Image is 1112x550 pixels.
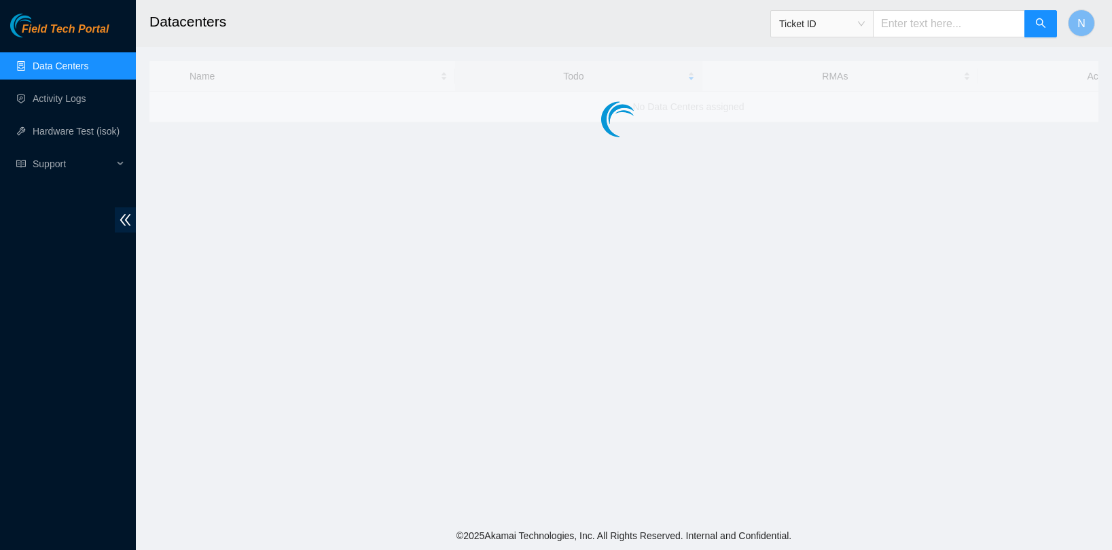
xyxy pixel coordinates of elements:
a: Data Centers [33,61,88,71]
footer: © 2025 Akamai Technologies, Inc. All Rights Reserved. Internal and Confidential. [136,521,1112,550]
span: N [1077,15,1086,32]
a: Akamai TechnologiesField Tech Portal [10,24,109,42]
a: Hardware Test (isok) [33,126,120,137]
span: Support [33,150,113,177]
button: N [1068,10,1095,37]
span: double-left [115,207,136,233]
span: Ticket ID [779,14,865,34]
span: read [16,159,26,169]
img: Akamai Technologies [10,14,69,37]
button: search [1024,10,1057,37]
span: Field Tech Portal [22,23,109,36]
span: search [1035,18,1046,31]
a: Activity Logs [33,93,86,104]
input: Enter text here... [873,10,1025,37]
